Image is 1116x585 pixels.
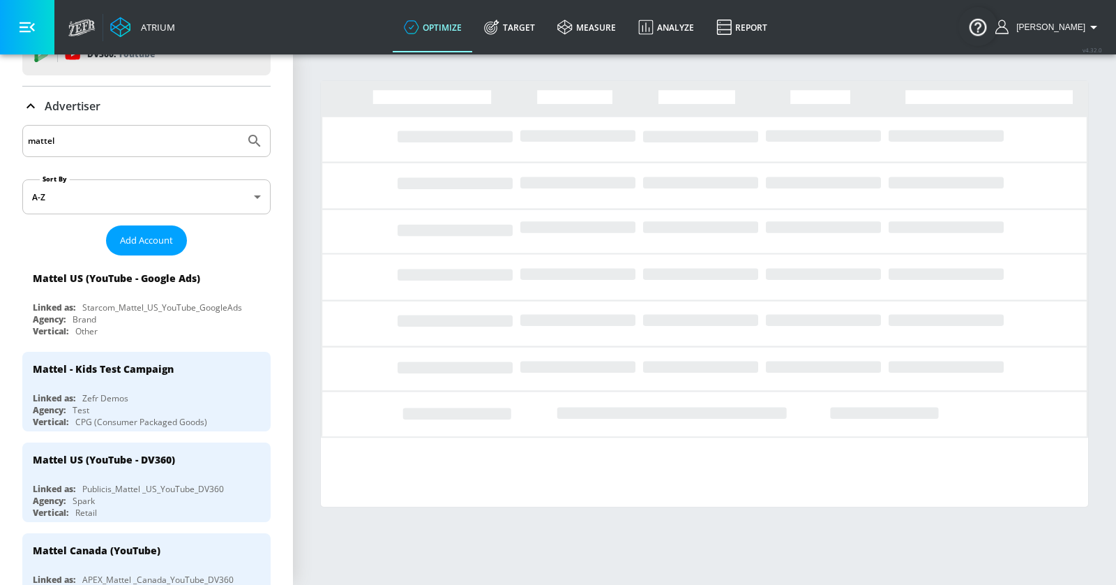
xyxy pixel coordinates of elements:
div: Publicis_Mattel _US_YouTube_DV360 [82,483,224,495]
div: Starcom_Mattel_US_YouTube_GoogleAds [82,302,242,313]
div: Vertical: [33,507,68,519]
span: login as: casey.cohen@zefr.com [1011,22,1085,32]
div: CPG (Consumer Packaged Goods) [75,416,207,428]
div: Test [73,404,89,416]
div: Mattel US (YouTube - Google Ads)Linked as:Starcom_Mattel_US_YouTube_GoogleAdsAgency:BrandVertical... [22,261,271,341]
a: Atrium [110,17,175,38]
button: Submit Search [239,126,270,156]
p: DV360: [87,47,155,62]
span: Add Account [120,232,173,249]
input: Search by name [28,132,239,150]
p: Advertiser [45,98,100,114]
div: Mattel - Kids Test Campaign [33,362,174,376]
div: Retail [75,507,97,519]
div: Zefr Demos [82,392,128,404]
button: Add Account [106,225,187,256]
div: Mattel US (YouTube - DV360)Linked as:Publicis_Mattel _US_YouTube_DV360Agency:SparkVertical:Retail [22,443,271,522]
div: A-Z [22,179,271,214]
div: Agency: [33,495,66,507]
div: Atrium [135,21,175,34]
a: Analyze [627,2,705,52]
div: Advertiser [22,87,271,126]
div: Linked as: [33,392,75,404]
div: Mattel US (YouTube - DV360) [33,453,175,466]
div: Mattel - Kids Test CampaignLinked as:Zefr DemosAgency:TestVertical:CPG (Consumer Packaged Goods) [22,352,271,431]
span: v 4.32.0 [1083,46,1102,54]
div: DV360: Youtube [22,34,271,75]
a: optimize [393,2,473,52]
div: Linked as: [33,483,75,495]
a: measure [546,2,627,52]
div: Agency: [33,404,66,416]
div: Mattel US (YouTube - Google Ads) [33,272,200,285]
button: [PERSON_NAME] [995,19,1102,36]
div: Mattel Canada (YouTube) [33,544,160,557]
div: Spark [73,495,95,507]
div: Brand [73,313,96,325]
div: Vertical: [33,416,68,428]
label: Sort By [40,175,70,184]
div: Agency: [33,313,66,325]
div: Other [75,325,98,337]
a: Report [705,2,778,52]
div: Vertical: [33,325,68,337]
div: Linked as: [33,302,75,313]
a: Target [473,2,546,52]
button: Open Resource Center [958,7,997,46]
